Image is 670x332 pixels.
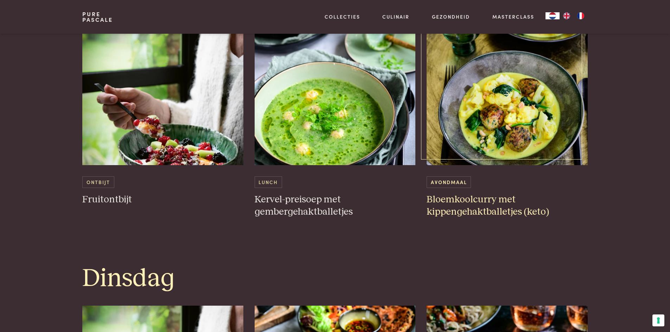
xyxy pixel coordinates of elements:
[545,12,588,19] aside: Language selected: Nederlands
[427,25,588,165] img: Bloemkoolcurry met kippengehaktballetjes (keto)
[560,12,574,19] a: EN
[325,13,360,20] a: Collecties
[82,194,243,206] h3: Fruitontbijt
[255,176,282,188] span: Lunch
[492,13,534,20] a: Masterclass
[255,194,416,218] h3: Kervel-preisoep met gembergehaktballetjes
[560,12,588,19] ul: Language list
[545,12,560,19] div: Language
[82,25,243,165] img: Fruitontbijt
[382,13,409,20] a: Culinair
[255,25,416,165] img: Kervel-preisoep met gembergehaktballetjes
[255,25,416,218] a: Kervel-preisoep met gembergehaktballetjes Lunch Kervel-preisoep met gembergehaktballetjes
[574,12,588,19] a: FR
[82,263,587,294] h1: Dinsdag
[427,25,588,218] a: Bloemkoolcurry met kippengehaktballetjes (keto) Avondmaal Bloemkoolcurry met kippengehaktballetje...
[82,25,243,206] a: Fruitontbijt Ontbijt Fruitontbijt
[82,176,114,188] span: Ontbijt
[82,11,113,22] a: PurePascale
[432,13,470,20] a: Gezondheid
[427,176,471,188] span: Avondmaal
[427,194,588,218] h3: Bloemkoolcurry met kippengehaktballetjes (keto)
[545,12,560,19] a: NL
[652,314,664,326] button: Uw voorkeuren voor toestemming voor trackingtechnologieën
